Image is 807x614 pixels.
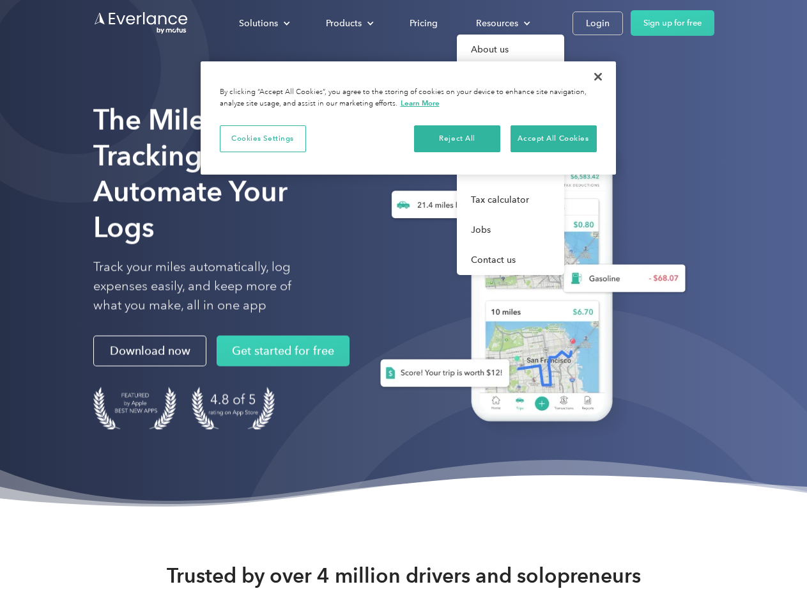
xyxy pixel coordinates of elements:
[401,98,440,107] a: More information about your privacy, opens in a new tab
[457,215,564,245] a: Jobs
[167,563,641,588] strong: Trusted by over 4 million drivers and solopreneurs
[360,122,696,441] img: Everlance, mileage tracker app, expense tracking app
[414,125,500,152] button: Reject All
[511,125,597,152] button: Accept All Cookies
[220,87,597,109] div: By clicking “Accept All Cookies”, you agree to the storing of cookies on your device to enhance s...
[573,12,623,35] a: Login
[93,11,189,35] a: Go to homepage
[192,387,275,430] img: 4.9 out of 5 stars on the app store
[586,15,610,31] div: Login
[93,258,321,315] p: Track your miles automatically, log expenses easily, and keep more of what you make, all in one app
[631,10,714,36] a: Sign up for free
[457,35,564,275] nav: Resources
[584,63,612,91] button: Close
[201,61,616,175] div: Cookie banner
[326,15,362,31] div: Products
[239,15,278,31] div: Solutions
[201,61,616,175] div: Privacy
[217,336,350,366] a: Get started for free
[457,185,564,215] a: Tax calculator
[220,125,306,152] button: Cookies Settings
[457,35,564,65] a: About us
[397,12,450,35] a: Pricing
[476,15,518,31] div: Resources
[93,387,176,430] img: Badge for Featured by Apple Best New Apps
[93,336,206,366] a: Download now
[463,12,541,35] div: Resources
[226,12,300,35] div: Solutions
[410,15,438,31] div: Pricing
[313,12,384,35] div: Products
[457,245,564,275] a: Contact us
